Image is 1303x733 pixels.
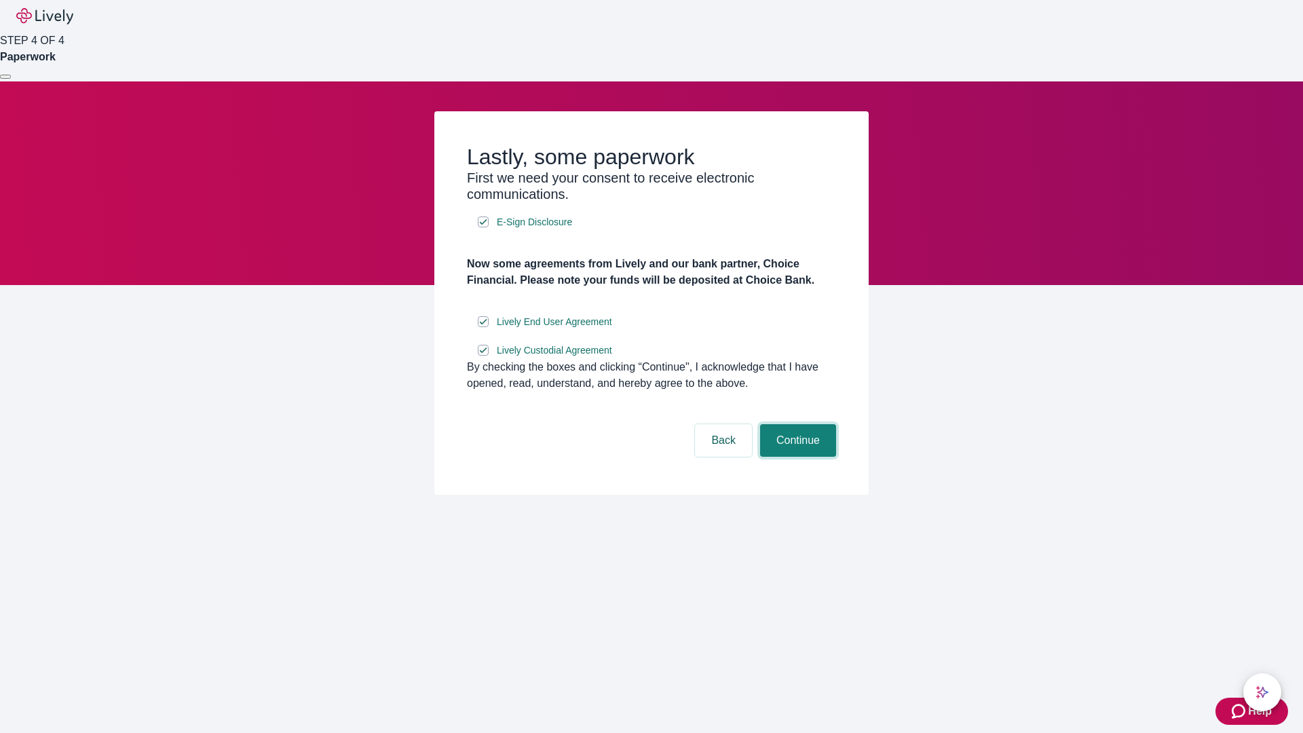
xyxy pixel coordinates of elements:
[1232,703,1248,719] svg: Zendesk support icon
[467,170,836,202] h3: First we need your consent to receive electronic communications.
[467,359,836,392] div: By checking the boxes and clicking “Continue", I acknowledge that I have opened, read, understand...
[1243,673,1281,711] button: chat
[494,314,615,331] a: e-sign disclosure document
[1248,703,1272,719] span: Help
[494,342,615,359] a: e-sign disclosure document
[467,144,836,170] h2: Lastly, some paperwork
[760,424,836,457] button: Continue
[494,214,575,231] a: e-sign disclosure document
[497,343,612,358] span: Lively Custodial Agreement
[695,424,752,457] button: Back
[497,215,572,229] span: E-Sign Disclosure
[467,256,836,288] h4: Now some agreements from Lively and our bank partner, Choice Financial. Please note your funds wi...
[16,8,73,24] img: Lively
[497,315,612,329] span: Lively End User Agreement
[1255,685,1269,699] svg: Lively AI Assistant
[1215,698,1288,725] button: Zendesk support iconHelp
